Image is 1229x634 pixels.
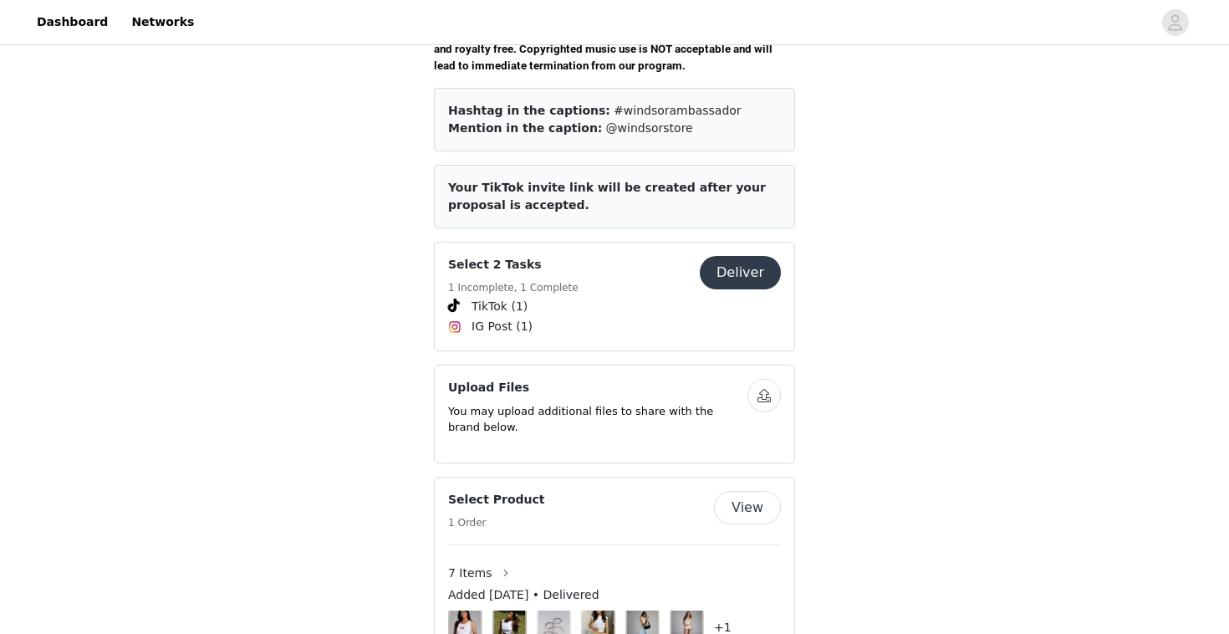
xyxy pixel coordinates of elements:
[1167,9,1183,36] div: avatar
[448,104,610,117] span: Hashtag in the captions:
[448,121,602,135] span: Mention in the caption:
[448,379,747,396] h4: Upload Files
[700,256,781,289] button: Deliver
[606,121,693,135] span: @windsorstore
[448,565,492,582] span: 7 Items
[434,26,788,72] span: Content that uses music must use sounds that are for commercial use and royalty free. Copyrighted...
[448,256,579,274] h4: Select 2 Tasks
[448,280,579,295] h5: 1 Incomplete, 1 Complete
[448,403,747,436] p: You may upload additional files to share with the brand below.
[121,3,204,41] a: Networks
[614,104,742,117] span: #windsorambassador
[472,318,533,335] span: IG Post (1)
[714,491,781,524] button: View
[448,491,545,509] h4: Select Product
[448,181,766,212] span: Your TikTok invite link will be created after your proposal is accepted.
[434,242,795,351] div: Select 2 Tasks
[448,586,599,604] span: Added [DATE] • Delivered
[27,3,118,41] a: Dashboard
[472,298,528,315] span: TikTok (1)
[448,320,462,334] img: Instagram Icon
[448,515,545,530] h5: 1 Order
